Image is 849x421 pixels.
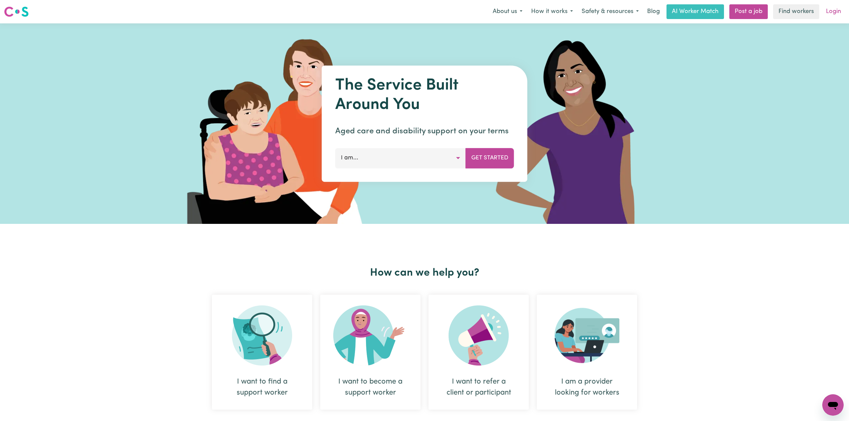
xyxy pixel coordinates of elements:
[4,6,29,18] img: Careseekers logo
[333,305,407,366] img: Become Worker
[553,376,621,398] div: I am a provider looking for workers
[208,267,641,279] h2: How can we help you?
[822,4,845,19] a: Login
[527,5,577,19] button: How it works
[232,305,292,366] img: Search
[537,295,637,410] div: I am a provider looking for workers
[643,4,664,19] a: Blog
[4,4,29,19] a: Careseekers logo
[822,394,844,416] iframe: Button to launch messaging window
[445,376,513,398] div: I want to refer a client or participant
[555,305,619,366] img: Provider
[335,148,466,168] button: I am...
[773,4,819,19] a: Find workers
[729,4,768,19] a: Post a job
[335,125,514,137] p: Aged care and disability support on your terms
[577,5,643,19] button: Safety & resources
[666,4,724,19] a: AI Worker Match
[429,295,529,410] div: I want to refer a client or participant
[449,305,509,366] img: Refer
[466,148,514,168] button: Get Started
[488,5,527,19] button: About us
[335,76,514,115] h1: The Service Built Around You
[320,295,420,410] div: I want to become a support worker
[336,376,404,398] div: I want to become a support worker
[212,295,312,410] div: I want to find a support worker
[228,376,296,398] div: I want to find a support worker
